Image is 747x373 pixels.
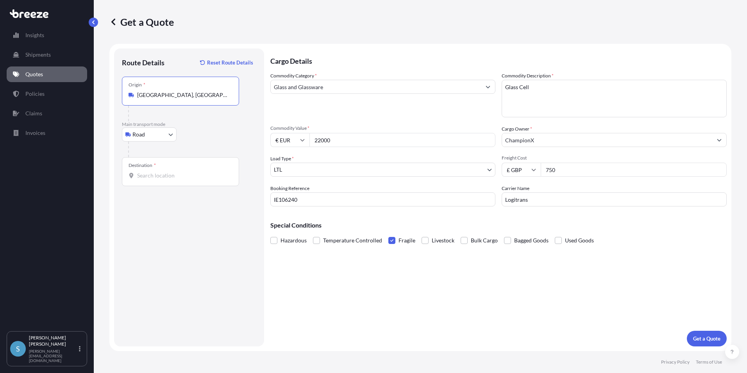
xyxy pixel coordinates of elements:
span: Commodity Value [270,125,495,131]
a: Insights [7,27,87,43]
a: Privacy Policy [661,359,690,365]
a: Invoices [7,125,87,141]
input: Type amount [309,133,495,147]
button: Show suggestions [481,80,495,94]
span: Livestock [432,235,454,246]
span: Used Goods [565,235,594,246]
p: Route Details [122,58,164,67]
input: Select a commodity type [271,80,481,94]
p: Get a Quote [693,335,720,343]
label: Booking Reference [270,185,309,192]
input: Enter amount [541,163,727,177]
p: Insights [25,31,44,39]
a: Terms of Use [696,359,722,365]
span: LTL [274,166,282,174]
a: Policies [7,86,87,102]
span: Load Type [270,155,294,163]
p: Shipments [25,51,51,59]
span: Freight Cost [502,155,727,161]
button: Get a Quote [687,331,727,346]
p: Claims [25,109,42,117]
p: Reset Route Details [207,59,253,66]
input: Enter name [502,192,727,206]
button: Reset Route Details [196,56,256,69]
p: Cargo Details [270,48,727,72]
p: Invoices [25,129,45,137]
div: Origin [129,82,145,88]
p: Quotes [25,70,43,78]
span: Bagged Goods [514,235,549,246]
button: Show suggestions [712,133,726,147]
p: [PERSON_NAME] [PERSON_NAME] [29,335,77,347]
a: Shipments [7,47,87,63]
input: Full name [502,133,712,147]
a: Claims [7,106,87,121]
p: Get a Quote [109,16,174,28]
a: Quotes [7,66,87,82]
p: Policies [25,90,45,98]
input: Destination [137,172,229,179]
label: Commodity Category [270,72,317,80]
input: Your internal reference [270,192,495,206]
span: Hazardous [281,235,307,246]
span: Fragile [399,235,415,246]
label: Commodity Description [502,72,554,80]
p: [PERSON_NAME][EMAIL_ADDRESS][DOMAIN_NAME] [29,349,77,363]
button: LTL [270,163,495,177]
input: Origin [137,91,229,99]
span: Road [132,131,145,138]
span: Temperature Controlled [323,235,382,246]
div: Destination [129,162,156,169]
button: Select transport [122,127,177,142]
span: S [16,345,20,353]
span: Bulk Cargo [471,235,498,246]
label: Cargo Owner [502,125,532,133]
label: Carrier Name [502,185,529,192]
p: Special Conditions [270,222,727,228]
p: Main transport mode [122,121,256,127]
